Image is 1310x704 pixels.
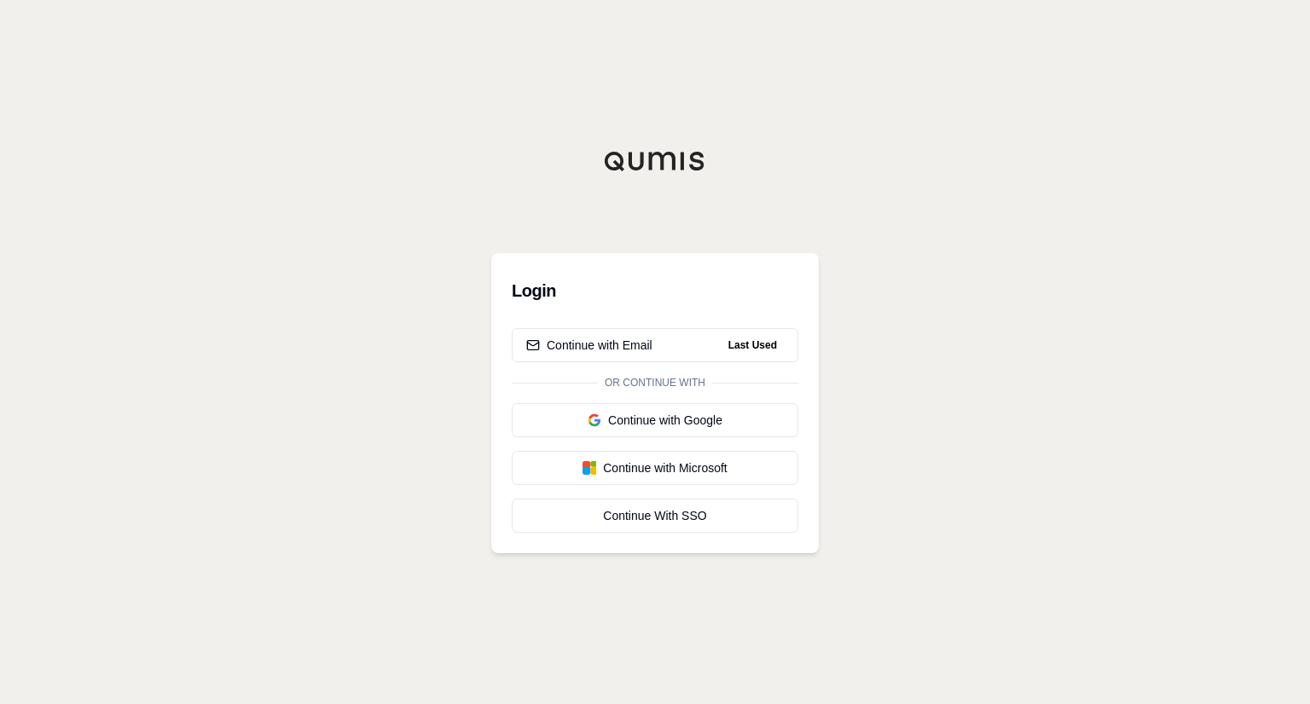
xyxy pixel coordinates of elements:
[512,403,798,437] button: Continue with Google
[512,451,798,485] button: Continue with Microsoft
[526,459,784,476] div: Continue with Microsoft
[722,335,784,355] span: Last Used
[512,499,798,533] a: Continue With SSO
[604,151,706,171] img: Qumis
[526,507,784,524] div: Continue With SSO
[526,337,652,354] div: Continue with Email
[512,274,798,308] h3: Login
[526,412,784,429] div: Continue with Google
[512,328,798,362] button: Continue with EmailLast Used
[598,376,712,390] span: Or continue with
